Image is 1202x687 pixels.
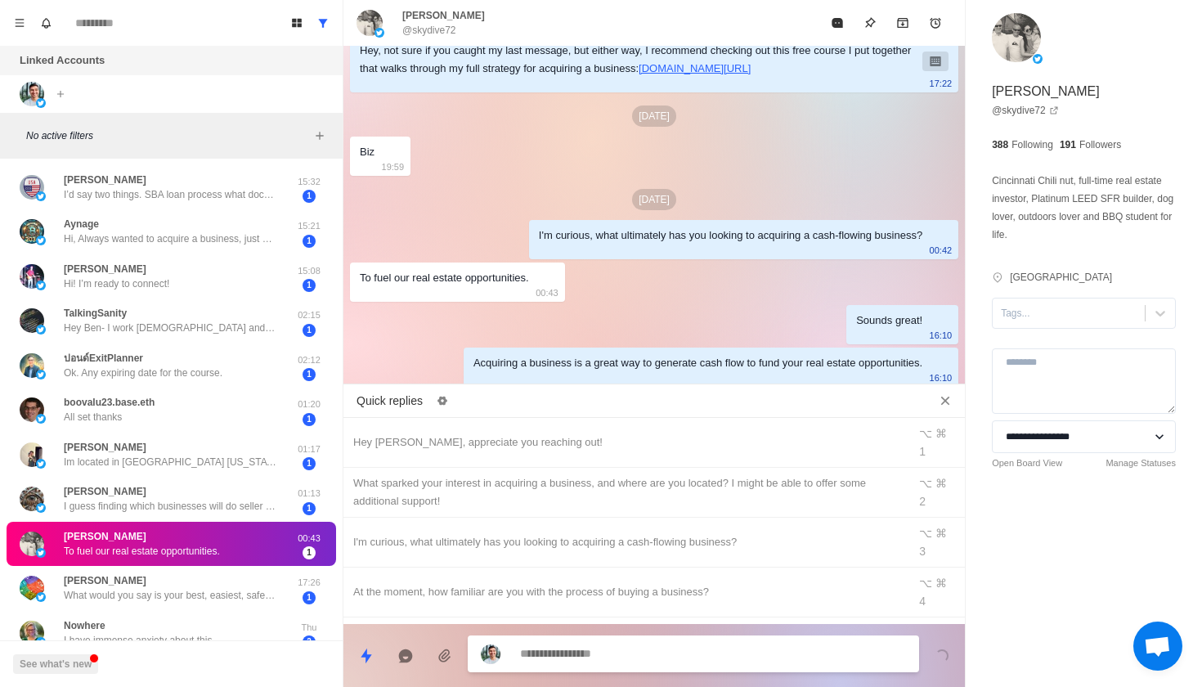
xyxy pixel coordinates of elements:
[1011,137,1053,152] p: Following
[919,474,955,510] div: ⌥ ⌘ 2
[303,235,316,248] span: 1
[64,499,276,514] p: I guess finding which businesses will do seller financing and how to agree to it ha. Also tricks ...
[854,7,886,39] button: Pin
[539,227,922,245] div: I'm curious, what ultimately has you looking to acquiring a cash-flowing business?
[13,654,98,674] button: See what's new
[402,8,485,23] p: [PERSON_NAME]
[932,388,958,414] button: Close quick replies
[64,395,155,410] p: boovalu23.base.eth
[289,219,330,233] p: 15:21
[353,533,898,551] div: I'm curious, what ultimately has you looking to acquiring a cash-flowing business?
[64,276,169,291] p: Hi! I’m ready to connect!
[64,588,276,603] p: What would you say is your best, easiest, safest business type you own? Like is there such a thin...
[360,143,375,161] div: Biz
[289,487,330,501] p: 01:13
[36,281,46,290] img: picture
[402,23,456,38] p: @skydive72
[303,457,316,470] span: 1
[1133,622,1182,671] div: Open chat
[992,82,1100,101] p: [PERSON_NAME]
[303,546,316,559] span: 1
[930,369,953,387] p: 16:10
[930,74,953,92] p: 17:22
[926,640,958,672] button: Send message
[64,262,146,276] p: [PERSON_NAME]
[20,308,44,333] img: picture
[303,635,316,649] span: 2
[20,442,44,467] img: picture
[36,592,46,602] img: picture
[36,191,46,201] img: picture
[64,618,105,633] p: Nowhere
[360,42,922,78] div: Hey, not sure if you caught my last message, but either way, I recommend checking out this free c...
[919,424,955,460] div: ⌥ ⌘ 1
[64,440,146,455] p: [PERSON_NAME]
[632,189,676,210] p: [DATE]
[1060,137,1076,152] p: 191
[1010,270,1112,285] p: [GEOGRAPHIC_DATA]
[481,644,500,664] img: picture
[382,158,405,176] p: 19:59
[303,368,316,381] span: 1
[992,13,1041,62] img: picture
[473,354,922,372] div: Acquiring a business is a great way to generate cash flow to fund your real estate opportunities.
[64,231,276,246] p: Hi, Always wanted to acquire a business, just haven’t been able to realize that yet. I am located...
[289,308,330,322] p: 02:15
[64,544,220,559] p: To fuel our real estate opportunities.
[632,106,676,127] p: [DATE]
[992,172,1176,244] p: Cincinnati Chili nut, full-time real estate investor, Platinum LEED SFR builder, dog lover, outdo...
[36,370,46,379] img: picture
[303,502,316,515] span: 1
[303,279,316,292] span: 1
[36,98,46,108] img: picture
[429,388,455,414] button: Edit quick replies
[303,324,316,337] span: 1
[20,397,44,422] img: picture
[357,393,423,410] p: Quick replies
[353,474,898,510] div: What sparked your interest in acquiring a business, and where are you located? I might be able to...
[310,10,336,36] button: Show all conversations
[36,459,46,469] img: picture
[1079,137,1121,152] p: Followers
[886,7,919,39] button: Archive
[64,306,127,321] p: TalkingSanity
[284,10,310,36] button: Board View
[856,312,922,330] div: Sounds great!
[930,326,953,344] p: 16:10
[353,583,898,601] div: At the moment, how familiar are you with the process of buying a business?
[303,591,316,604] span: 1
[64,455,276,469] p: Im located in [GEOGRAPHIC_DATA] [US_STATE], and I’m looking to replace my current income. I alrea...
[64,217,99,231] p: Aynage
[36,236,46,245] img: picture
[64,173,146,187] p: [PERSON_NAME]
[919,7,952,39] button: Add reminder
[36,503,46,513] img: picture
[36,414,46,424] img: picture
[36,637,46,647] img: picture
[992,137,1008,152] p: 388
[20,353,44,378] img: picture
[26,128,310,143] p: No active filters
[360,269,529,287] div: To fuel our real estate opportunities.
[64,484,146,499] p: [PERSON_NAME]
[289,397,330,411] p: 01:20
[289,576,330,590] p: 17:26
[64,633,215,648] p: I have immense anxiety about this.
[20,82,44,106] img: picture
[36,325,46,335] img: picture
[303,413,316,426] span: 1
[639,62,751,74] a: [DOMAIN_NAME][URL]
[20,219,44,244] img: picture
[992,103,1059,118] a: @skydive72
[36,548,46,558] img: picture
[428,640,461,672] button: Add media
[64,573,146,588] p: [PERSON_NAME]
[992,456,1062,470] a: Open Board View
[310,126,330,146] button: Add filters
[20,52,105,69] p: Linked Accounts
[20,576,44,600] img: picture
[353,433,898,451] div: Hey [PERSON_NAME], appreciate you reaching out!
[20,175,44,200] img: picture
[919,574,955,610] div: ⌥ ⌘ 4
[536,284,558,302] p: 00:43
